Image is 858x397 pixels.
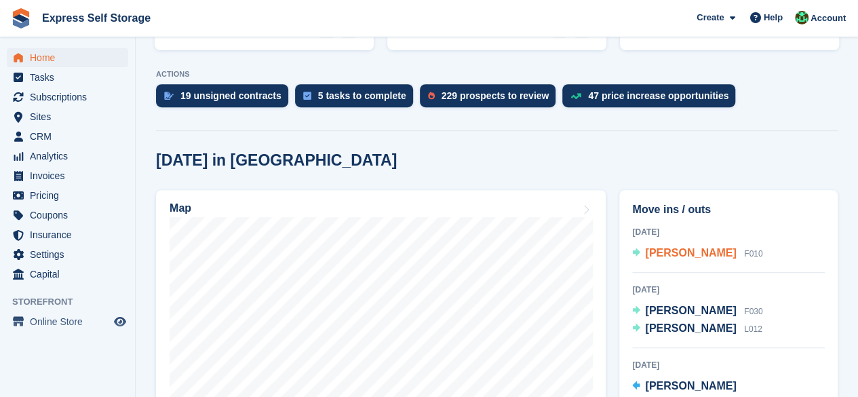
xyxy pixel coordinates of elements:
[7,186,128,205] a: menu
[632,320,762,338] a: [PERSON_NAME] L012
[811,12,846,25] span: Account
[744,307,762,316] span: F030
[744,324,762,334] span: L012
[30,68,111,87] span: Tasks
[632,284,825,296] div: [DATE]
[645,322,736,334] span: [PERSON_NAME]
[30,127,111,146] span: CRM
[7,88,128,107] a: menu
[632,303,762,320] a: [PERSON_NAME] F030
[7,147,128,166] a: menu
[7,225,128,244] a: menu
[588,90,728,101] div: 47 price increase opportunities
[7,265,128,284] a: menu
[7,127,128,146] a: menu
[30,206,111,225] span: Coupons
[170,202,191,214] h2: Map
[12,295,135,309] span: Storefront
[30,48,111,67] span: Home
[428,92,435,100] img: prospect-51fa495bee0391a8d652442698ab0144808aea92771e9ea1ae160a38d050c398.svg
[697,11,724,24] span: Create
[11,8,31,29] img: stora-icon-8386f47178a22dfd0bd8f6a31ec36ba5ce8667c1dd55bd0f319d3a0aa187defe.svg
[7,166,128,185] a: menu
[180,90,281,101] div: 19 unsigned contracts
[7,107,128,126] a: menu
[7,245,128,264] a: menu
[645,247,736,259] span: [PERSON_NAME]
[562,84,742,114] a: 47 price increase opportunities
[744,249,762,259] span: F010
[30,88,111,107] span: Subscriptions
[7,312,128,331] a: menu
[318,90,406,101] div: 5 tasks to complete
[795,11,808,24] img: Shakiyra Davis
[632,202,825,218] h2: Move ins / outs
[30,166,111,185] span: Invoices
[645,305,736,316] span: [PERSON_NAME]
[30,265,111,284] span: Capital
[632,226,825,238] div: [DATE]
[156,84,295,114] a: 19 unsigned contracts
[7,68,128,87] a: menu
[303,92,311,100] img: task-75834270c22a3079a89374b754ae025e5fb1db73e45f91037f5363f120a921f8.svg
[30,186,111,205] span: Pricing
[442,90,549,101] div: 229 prospects to review
[420,84,563,114] a: 229 prospects to review
[156,70,838,79] p: ACTIONS
[632,245,762,263] a: [PERSON_NAME] F010
[37,7,156,29] a: Express Self Storage
[164,92,174,100] img: contract_signature_icon-13c848040528278c33f63329250d36e43548de30e8caae1d1a13099fd9432cc5.svg
[570,93,581,99] img: price_increase_opportunities-93ffe204e8149a01c8c9dc8f82e8f89637d9d84a8eef4429ea346261dce0b2c0.svg
[30,107,111,126] span: Sites
[295,84,420,114] a: 5 tasks to complete
[156,151,397,170] h2: [DATE] in [GEOGRAPHIC_DATA]
[30,225,111,244] span: Insurance
[7,48,128,67] a: menu
[30,312,111,331] span: Online Store
[764,11,783,24] span: Help
[30,245,111,264] span: Settings
[112,314,128,330] a: Preview store
[30,147,111,166] span: Analytics
[7,206,128,225] a: menu
[632,359,825,371] div: [DATE]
